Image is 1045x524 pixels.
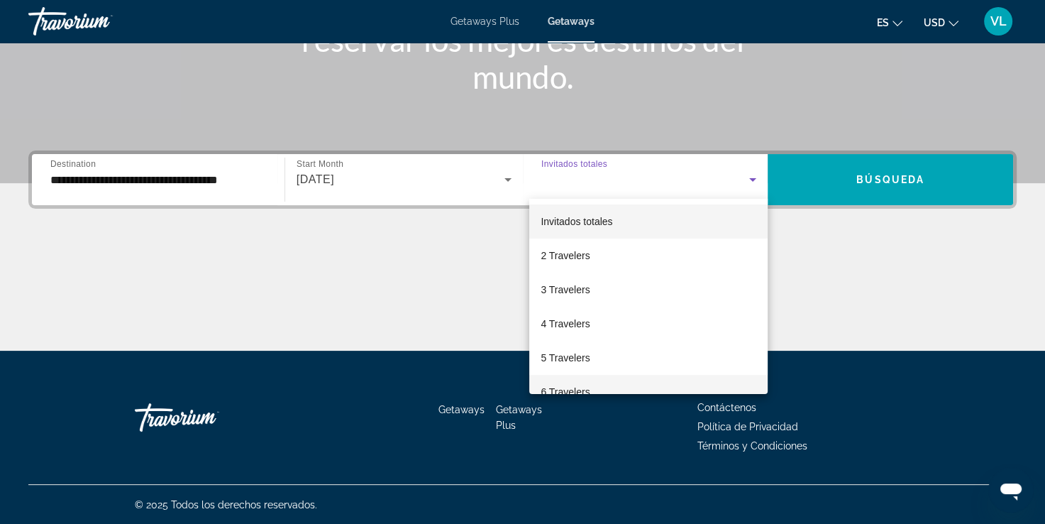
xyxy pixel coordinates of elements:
[541,247,590,264] span: 2 Travelers
[541,349,590,366] span: 5 Travelers
[541,281,590,298] span: 3 Travelers
[541,315,590,332] span: 4 Travelers
[541,383,590,400] span: 6 Travelers
[988,467,1034,513] iframe: Button to launch messaging window
[541,216,612,227] span: Invitados totales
